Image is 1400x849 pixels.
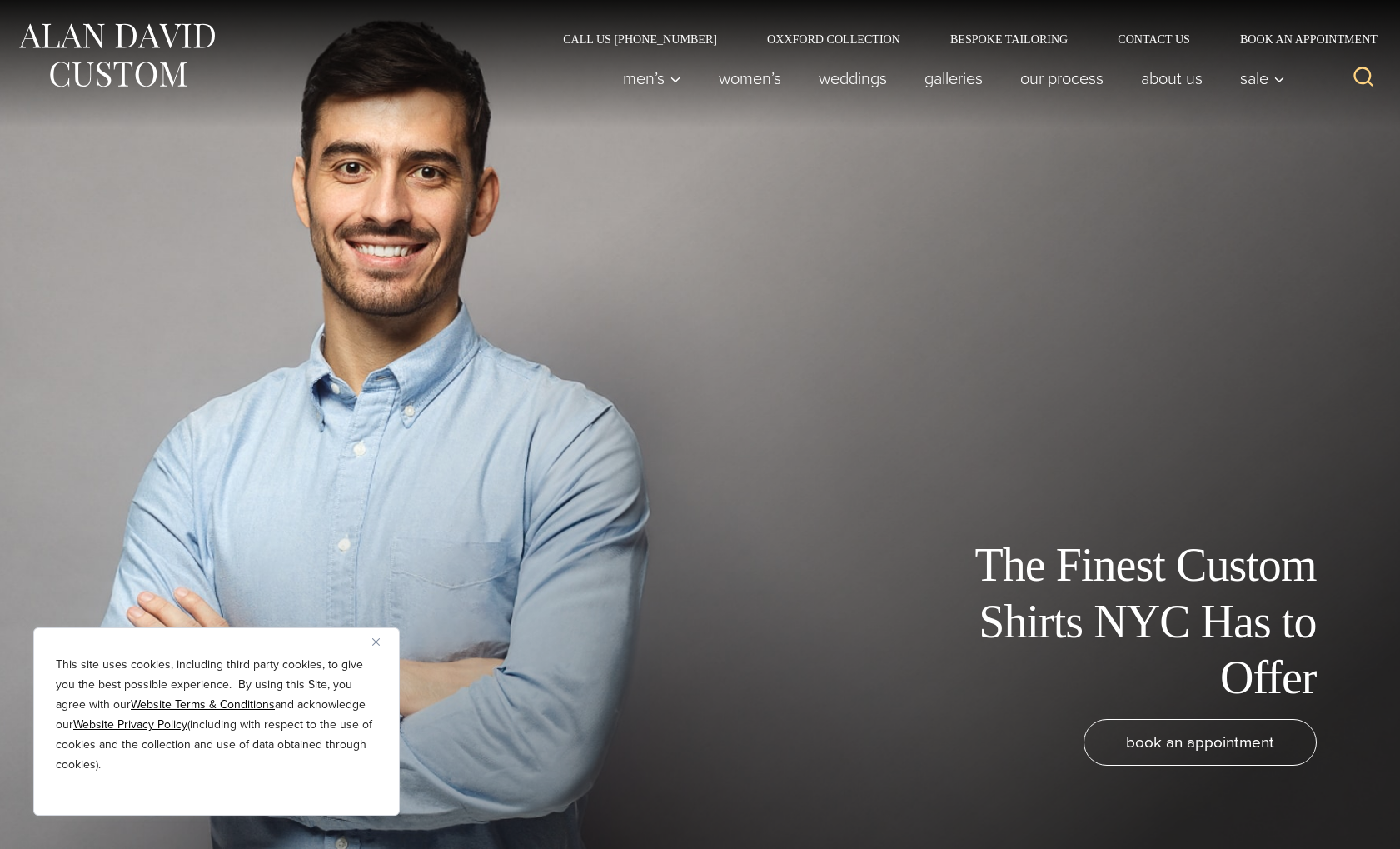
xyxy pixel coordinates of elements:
a: Our Process [1002,62,1123,95]
a: Oxxford Collection [742,33,925,45]
a: Women’s [700,62,800,95]
img: Alan David Custom [17,18,217,92]
h1: The Finest Custom Shirts NYC Has to Offer [942,537,1317,706]
a: Book an Appointment [1215,33,1383,45]
span: Men’s [623,70,681,87]
a: About Us [1123,62,1222,95]
nav: Primary Navigation [605,62,1294,95]
img: Close [372,638,380,646]
a: weddings [800,62,906,95]
a: book an appointment [1084,719,1317,766]
a: Bespoke Tailoring [925,33,1093,45]
nav: Secondary Navigation [538,33,1383,45]
a: Call Us [PHONE_NUMBER] [538,33,742,45]
a: Contact Us [1093,33,1215,45]
span: book an appointment [1126,730,1274,754]
span: Sale [1240,70,1285,87]
button: Close [372,632,392,652]
a: Galleries [906,62,1002,95]
a: Website Terms & Conditions [131,696,275,713]
a: Website Privacy Policy [73,716,187,733]
p: This site uses cookies, including third party cookies, to give you the best possible experience. ... [56,655,377,775]
button: View Search Form [1343,58,1383,98]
